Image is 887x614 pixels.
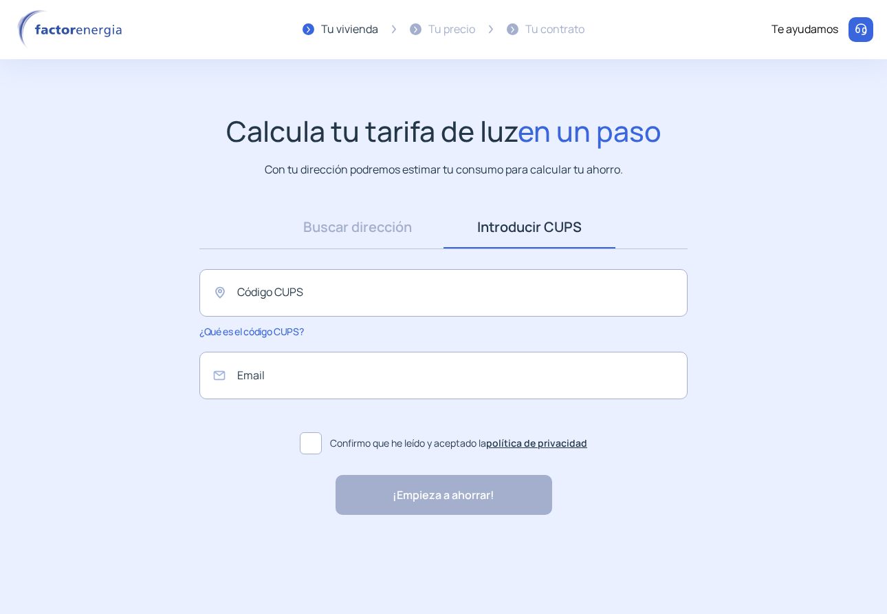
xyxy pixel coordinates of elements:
span: Confirmo que he leído y aceptado la [330,436,587,451]
span: en un paso [518,112,661,150]
div: Tu contrato [525,21,584,39]
span: ¿Qué es el código CUPS? [199,325,303,338]
div: Tu vivienda [321,21,378,39]
img: llamar [854,23,868,36]
h1: Calcula tu tarifa de luz [226,114,661,148]
p: Con tu dirección podremos estimar tu consumo para calcular tu ahorro. [265,161,623,178]
a: Introducir CUPS [443,206,615,248]
img: logo factor [14,10,131,50]
a: Buscar dirección [272,206,443,248]
div: Tu precio [428,21,475,39]
a: política de privacidad [486,436,587,449]
div: Te ayudamos [771,21,838,39]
